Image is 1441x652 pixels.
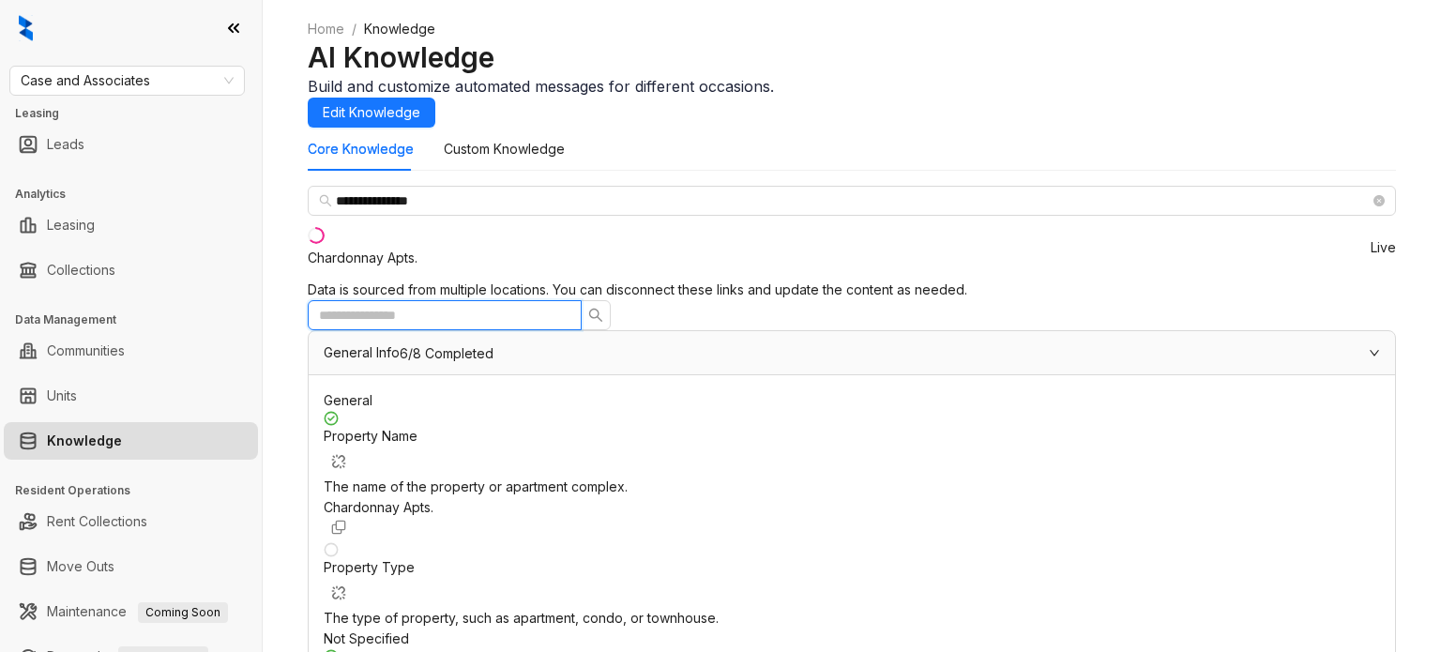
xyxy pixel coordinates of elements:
[15,105,262,122] h3: Leasing
[1369,347,1380,358] span: expanded
[324,499,433,515] span: Chardonnay Apts.
[21,67,234,95] span: Case and Associates
[352,19,356,39] li: /
[47,422,122,460] a: Knowledge
[308,248,417,268] div: Chardonnay Apts.
[308,280,1396,300] div: Data is sourced from multiple locations. You can disconnect these links and update the content as...
[304,19,348,39] a: Home
[324,477,1380,497] div: The name of the property or apartment complex.
[1371,241,1396,254] span: Live
[47,251,115,289] a: Collections
[15,482,262,499] h3: Resident Operations
[308,98,435,128] button: Edit Knowledge
[4,593,258,630] li: Maintenance
[4,422,258,460] li: Knowledge
[4,206,258,244] li: Leasing
[47,548,114,585] a: Move Outs
[323,102,420,123] span: Edit Knowledge
[364,21,435,37] span: Knowledge
[4,332,258,370] li: Communities
[47,126,84,163] a: Leads
[15,311,262,328] h3: Data Management
[47,332,125,370] a: Communities
[4,251,258,289] li: Collections
[19,15,33,41] img: logo
[1373,195,1385,206] span: close-circle
[319,194,332,207] span: search
[324,392,372,408] span: General
[308,75,1396,98] div: Build and customize automated messages for different occasions.
[309,331,1395,374] div: General Info6/8 Completed
[308,39,1396,75] h2: AI Knowledge
[4,126,258,163] li: Leads
[324,557,1380,608] div: Property Type
[4,377,258,415] li: Units
[15,186,262,203] h3: Analytics
[138,602,228,623] span: Coming Soon
[308,139,414,159] div: Core Knowledge
[444,139,565,159] div: Custom Knowledge
[47,503,147,540] a: Rent Collections
[588,308,603,323] span: search
[324,344,400,360] span: General Info
[324,426,1380,477] div: Property Name
[47,206,95,244] a: Leasing
[324,629,1380,649] div: Not Specified
[4,503,258,540] li: Rent Collections
[400,347,493,360] span: 6/8 Completed
[4,548,258,585] li: Move Outs
[47,377,77,415] a: Units
[324,608,1380,629] div: The type of property, such as apartment, condo, or townhouse.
